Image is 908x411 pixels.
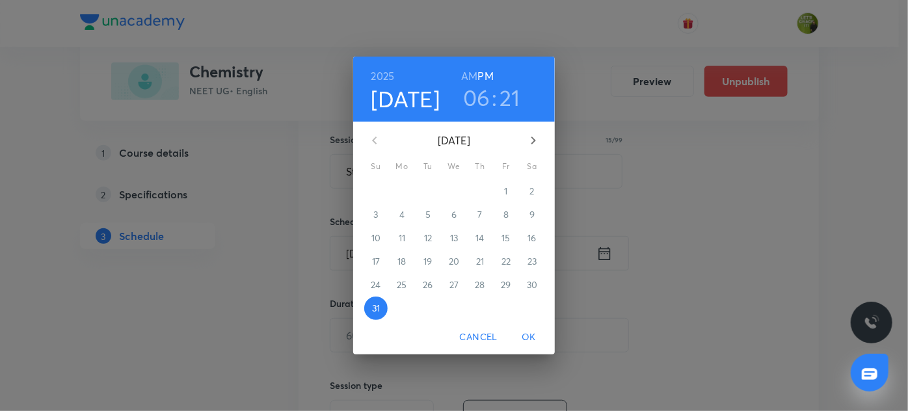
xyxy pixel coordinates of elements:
button: 06 [463,84,490,111]
span: Mo [390,160,414,173]
button: AM [461,67,477,85]
p: [DATE] [390,133,518,148]
h3: : [492,84,497,111]
button: Cancel [455,325,503,349]
button: 21 [500,84,520,111]
span: Th [468,160,492,173]
button: [DATE] [371,85,440,113]
button: OK [508,325,550,349]
span: Tu [416,160,440,173]
p: 31 [372,302,380,315]
span: Fr [494,160,518,173]
button: 2025 [371,67,395,85]
span: OK [513,329,544,345]
span: Su [364,160,388,173]
button: 31 [364,297,388,320]
span: Sa [520,160,544,173]
button: PM [478,67,494,85]
span: We [442,160,466,173]
span: Cancel [460,329,498,345]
